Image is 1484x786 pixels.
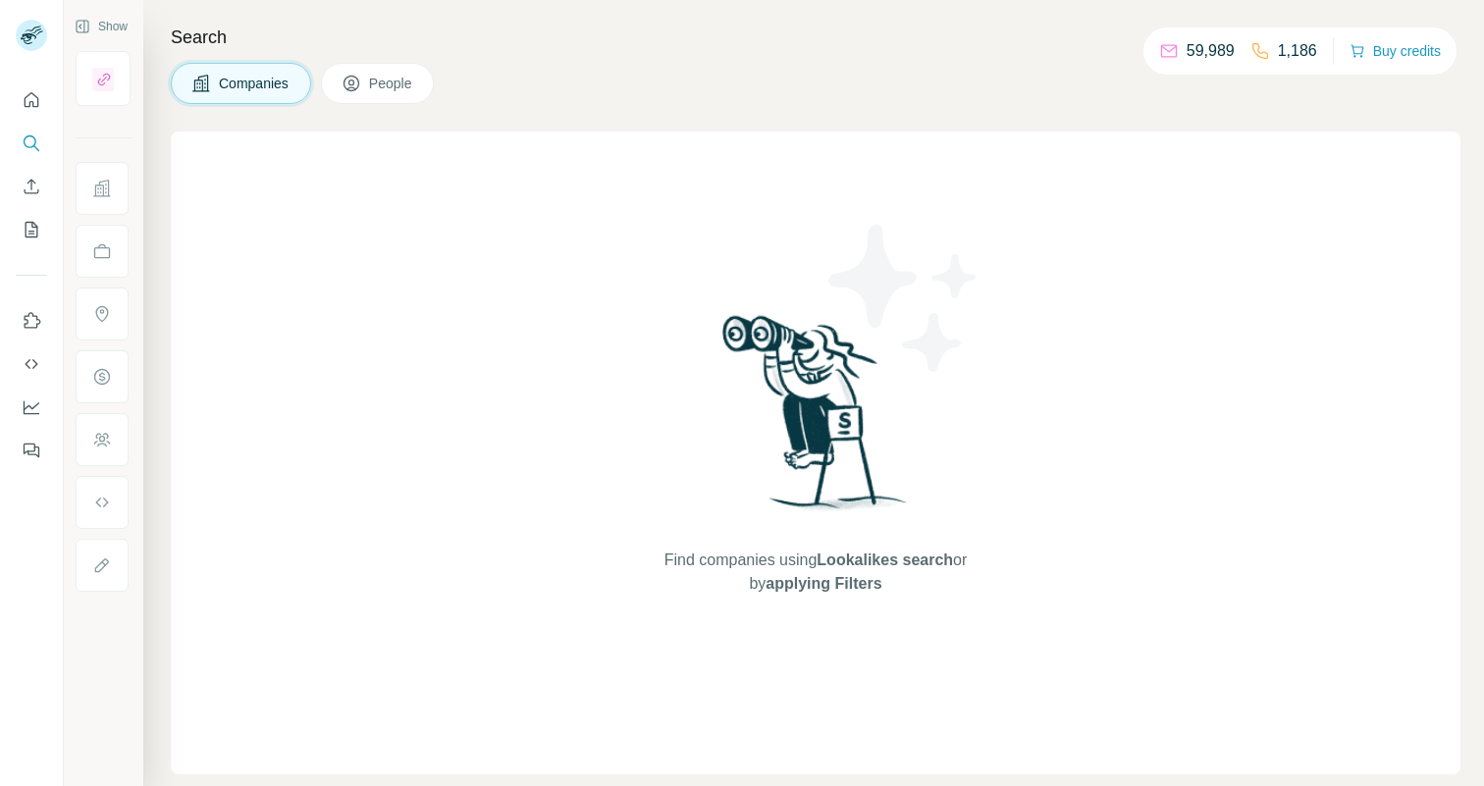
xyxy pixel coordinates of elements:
p: 1,186 [1278,39,1317,63]
button: Buy credits [1350,37,1441,65]
button: Use Surfe on LinkedIn [16,303,47,339]
h4: Search [171,24,1460,51]
img: Surfe Illustration - Stars [816,210,992,387]
span: Companies [219,74,291,93]
img: Surfe Illustration - Woman searching with binoculars [714,310,918,529]
button: Feedback [16,433,47,468]
button: Show [61,12,141,41]
button: Enrich CSV [16,169,47,204]
span: applying Filters [766,575,881,592]
button: Use Surfe API [16,346,47,382]
span: Lookalikes search [817,551,953,568]
p: 59,989 [1187,39,1235,63]
span: Find companies using or by [659,549,973,596]
span: People [369,74,414,93]
button: Quick start [16,82,47,118]
button: My lists [16,212,47,247]
button: Dashboard [16,390,47,425]
button: Search [16,126,47,161]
